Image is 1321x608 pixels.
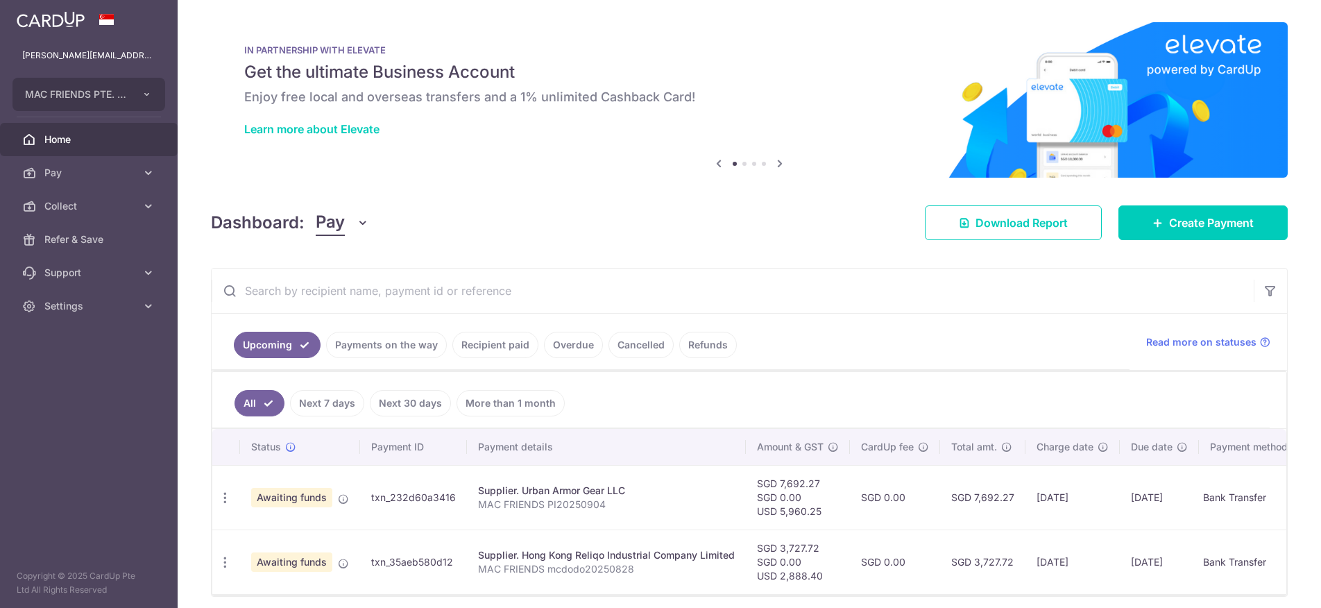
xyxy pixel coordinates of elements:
[44,299,136,313] span: Settings
[679,332,737,358] a: Refunds
[1120,530,1199,594] td: [DATE]
[370,390,451,416] a: Next 30 days
[316,210,345,236] span: Pay
[1120,465,1199,530] td: [DATE]
[940,530,1025,594] td: SGD 3,727.72
[1235,566,1307,601] iframe: 打开一个小组件，您可以在其中找到更多信息
[1146,335,1256,349] span: Read more on statuses
[850,530,940,594] td: SGD 0.00
[212,269,1254,313] input: Search by recipient name, payment id or reference
[360,465,467,530] td: txn_232d60a3416
[1037,440,1093,454] span: Charge date
[25,87,128,101] span: MAC FRIENDS PTE. LTD.
[251,552,332,572] span: Awaiting funds
[251,488,332,507] span: Awaiting funds
[211,22,1288,178] img: Renovation banner
[757,440,824,454] span: Amount & GST
[1199,429,1304,465] th: Payment method
[478,484,735,498] div: Supplier. Urban Armor Gear LLC
[235,390,284,416] a: All
[244,122,380,136] a: Learn more about Elevate
[234,332,321,358] a: Upcoming
[478,562,735,576] p: MAC FRIENDS mcdodo20250828
[22,49,155,62] p: [PERSON_NAME][EMAIL_ADDRESS][DOMAIN_NAME]
[1203,557,1266,568] span: translation missing: en.dashboard.dashboard_payments_table.bank_transfer
[478,548,735,562] div: Supplier. Hong Kong Reliqo Industrial Company Limited
[12,78,165,111] button: MAC FRIENDS PTE. LTD.
[326,332,447,358] a: Payments on the way
[244,61,1254,83] h5: Get the ultimate Business Account
[1169,214,1254,231] span: Create Payment
[940,465,1025,530] td: SGD 7,692.27
[44,266,136,280] span: Support
[975,214,1068,231] span: Download Report
[746,530,850,594] td: SGD 3,727.72 SGD 0.00 USD 2,888.40
[290,390,364,416] a: Next 7 days
[44,199,136,213] span: Collect
[478,498,735,512] p: MAC FRIENDS PI20250904
[244,89,1254,105] h6: Enjoy free local and overseas transfers and a 1% unlimited Cashback Card!
[211,210,305,235] h4: Dashboard:
[467,429,746,465] th: Payment details
[746,465,850,530] td: SGD 7,692.27 SGD 0.00 USD 5,960.25
[251,440,281,454] span: Status
[1146,335,1270,349] a: Read more on statuses
[925,205,1102,240] a: Download Report
[608,332,674,358] a: Cancelled
[544,332,603,358] a: Overdue
[452,332,538,358] a: Recipient paid
[244,44,1254,56] p: IN PARTNERSHIP WITH ELEVATE
[1025,465,1120,530] td: [DATE]
[316,210,369,236] button: Pay
[1025,530,1120,594] td: [DATE]
[44,233,136,246] span: Refer & Save
[850,465,940,530] td: SGD 0.00
[861,440,914,454] span: CardUp fee
[360,429,467,465] th: Payment ID
[44,133,136,146] span: Home
[360,530,467,594] td: txn_35aeb580d12
[951,440,997,454] span: Total amt.
[44,166,136,180] span: Pay
[457,390,565,416] a: More than 1 month
[1131,440,1173,454] span: Due date
[1203,492,1266,504] span: translation missing: en.dashboard.dashboard_payments_table.bank_transfer
[17,11,85,28] img: CardUp
[1118,205,1288,240] a: Create Payment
